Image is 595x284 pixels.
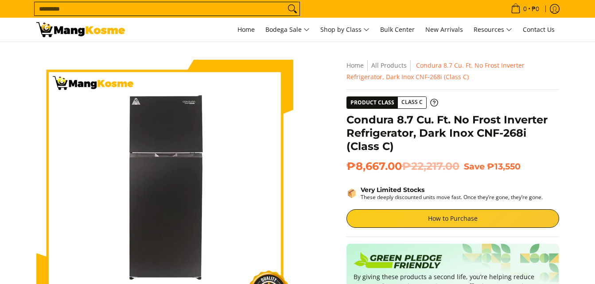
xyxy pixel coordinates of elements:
span: ₱8,667.00 [346,160,459,173]
span: Contact Us [523,25,555,34]
img: Condura 8.7 Cu. Ft. No Frost Inverter Refrigerator, Dark Inox CNF-268i | Mang Kosme [36,22,125,37]
span: Home [237,25,255,34]
a: Shop by Class [316,18,374,42]
span: Save [464,161,485,172]
span: Shop by Class [320,24,369,35]
a: New Arrivals [421,18,467,42]
nav: Main Menu [134,18,559,42]
span: ₱0 [530,6,541,12]
a: Bulk Center [376,18,419,42]
span: • [508,4,542,14]
span: Bodega Sale [265,24,310,35]
strong: Very Limited Stocks [361,186,424,194]
a: Contact Us [518,18,559,42]
span: Bulk Center [380,25,415,34]
del: ₱22,217.00 [402,160,459,173]
span: Class C [398,97,426,108]
span: Condura 8.7 Cu. Ft. No Frost Inverter Refrigerator, Dark Inox CNF-268i (Class C) [346,61,525,81]
h1: Condura 8.7 Cu. Ft. No Frost Inverter Refrigerator, Dark Inox CNF-268i (Class C) [346,113,559,153]
a: Home [346,61,364,69]
span: Resources [474,24,512,35]
a: Home [233,18,259,42]
a: Resources [469,18,517,42]
p: These deeply discounted units move fast. Once they’re gone, they’re gone. [361,194,543,200]
button: Search [285,2,299,15]
a: Bodega Sale [261,18,314,42]
img: Badge sustainability green pledge friendly [354,251,442,272]
a: All Products [371,61,407,69]
a: How to Purchase [346,209,559,228]
nav: Breadcrumbs [346,60,559,83]
span: ₱13,550 [487,161,521,172]
span: Product Class [347,97,398,108]
span: New Arrivals [425,25,463,34]
span: 0 [522,6,528,12]
a: Product Class Class C [346,96,438,109]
